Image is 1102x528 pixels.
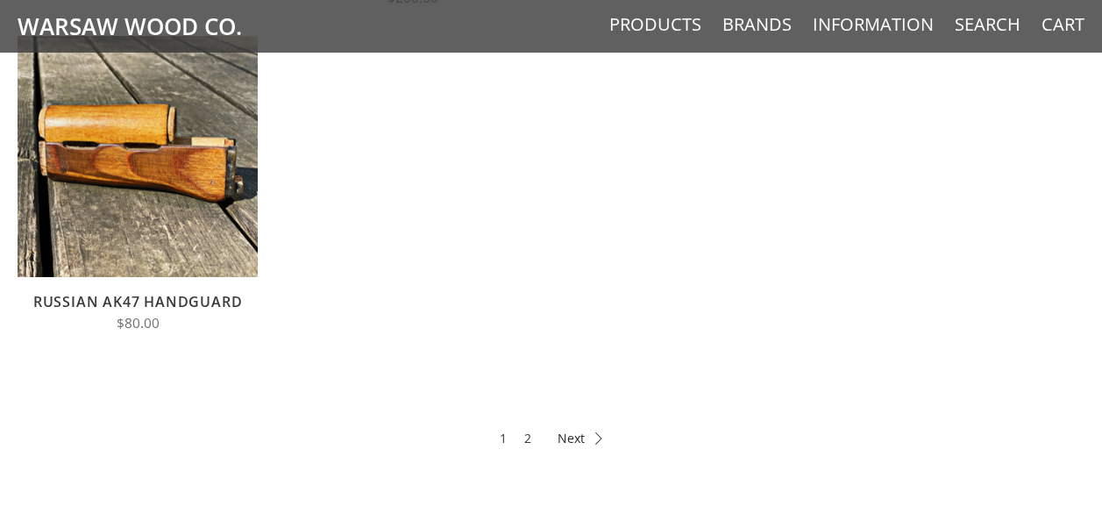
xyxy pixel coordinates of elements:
a: Next [558,428,602,448]
a: Information [813,13,934,36]
a: Products [609,13,701,36]
a: 1 [500,428,507,448]
a: 2 [524,428,531,448]
a: Search [955,13,1020,36]
a: Brands [722,13,792,36]
span: $80.00 [117,314,160,332]
a: Russian AK47 Handguard [33,292,243,311]
img: Russian AK47 Handguard [18,36,258,276]
a: Cart [1042,13,1084,36]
